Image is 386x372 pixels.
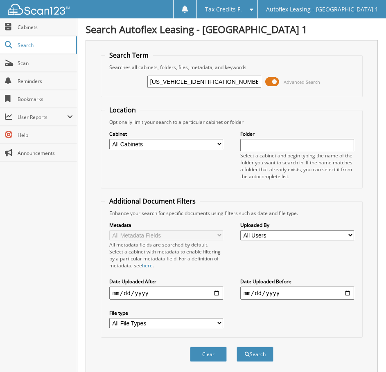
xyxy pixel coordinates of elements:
span: Reminders [18,78,73,85]
span: Cabinets [18,24,73,31]
span: Help [18,132,73,139]
label: Date Uploaded After [109,278,223,285]
a: here [142,262,153,269]
button: Clear [190,347,227,362]
div: Select a cabinet and begin typing the name of the folder you want to search in. If the name match... [240,152,354,180]
div: Enhance your search for specific documents using filters such as date and file type. [105,210,359,217]
span: Bookmarks [18,96,73,103]
label: File type [109,309,223,316]
legend: Location [105,105,140,114]
label: Uploaded By [240,222,354,229]
span: Advanced Search [284,79,320,85]
div: All metadata fields are searched by default. Select a cabinet with metadata to enable filtering b... [109,241,223,269]
span: Autoflex Leasing - [GEOGRAPHIC_DATA] 1 [266,7,378,12]
iframe: Chat Widget [345,333,386,372]
h1: Search Autoflex Leasing - [GEOGRAPHIC_DATA] 1 [86,22,378,36]
div: Searches all cabinets, folders, files, metadata, and keywords [105,64,359,71]
label: Date Uploaded Before [240,278,354,285]
span: User Reports [18,114,67,121]
div: Optionally limit your search to a particular cabinet or folder [105,119,359,125]
legend: Search Term [105,51,153,60]
label: Metadata [109,222,223,229]
input: start [109,287,223,300]
label: Cabinet [109,130,223,137]
input: end [240,287,354,300]
span: Scan [18,60,73,67]
span: Search [18,42,72,49]
span: Announcements [18,150,73,157]
span: Tax Credits F. [205,7,242,12]
label: Folder [240,130,354,137]
button: Search [237,347,273,362]
legend: Additional Document Filters [105,197,200,206]
img: scan123-logo-white.svg [8,4,70,15]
